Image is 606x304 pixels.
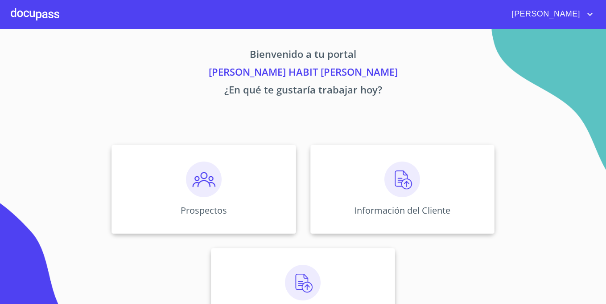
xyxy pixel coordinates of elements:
img: carga.png [285,265,321,300]
button: account of current user [505,7,595,21]
p: Información del Cliente [354,204,450,216]
img: prospectos.png [186,162,222,197]
p: Bienvenido a tu portal [29,47,578,65]
p: Prospectos [181,204,227,216]
p: ¿En qué te gustaría trabajar hoy? [29,82,578,100]
img: carga.png [384,162,420,197]
span: [PERSON_NAME] [505,7,585,21]
p: [PERSON_NAME] HABIT [PERSON_NAME] [29,65,578,82]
